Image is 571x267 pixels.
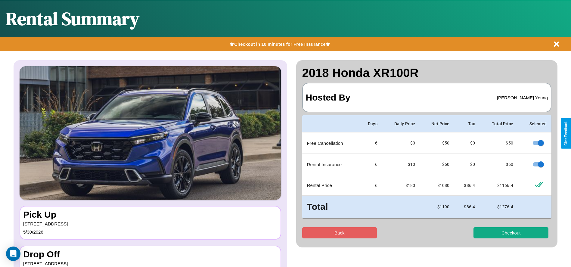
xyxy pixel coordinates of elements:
table: simple table [302,115,552,218]
p: Free Cancellation [307,139,354,147]
p: [STREET_ADDRESS] [23,220,278,228]
td: 6 [358,154,382,175]
td: $ 86.4 [454,196,480,218]
td: 6 [358,175,382,196]
h2: 2018 Honda XR100R [302,66,552,80]
h3: Hosted By [306,86,350,109]
th: Total Price [480,115,518,132]
p: Rental Price [307,181,354,189]
td: $0 [454,154,480,175]
div: Open Intercom Messenger [6,247,20,261]
th: Net Price [420,115,454,132]
td: $ 1276.4 [480,196,518,218]
td: $ 1080 [420,175,454,196]
td: $0 [382,132,420,154]
div: Give Feedback [564,121,568,146]
p: Rental Insurance [307,160,354,169]
td: 6 [358,132,382,154]
td: $ 50 [420,132,454,154]
td: $ 60 [480,154,518,175]
td: $ 86.4 [454,175,480,196]
th: Daily Price [382,115,420,132]
button: Checkout [473,227,548,238]
h3: Drop Off [23,249,278,259]
td: $ 180 [382,175,420,196]
td: $0 [454,132,480,154]
td: $ 1190 [420,196,454,218]
td: $10 [382,154,420,175]
td: $ 60 [420,154,454,175]
h3: Total [307,200,354,213]
th: Selected [518,115,551,132]
th: Days [358,115,382,132]
h3: Pick Up [23,210,278,220]
h1: Rental Summary [6,6,139,31]
button: Back [302,227,377,238]
b: Checkout in 10 minutes for Free Insurance [234,42,325,47]
p: 5 / 30 / 2026 [23,228,278,236]
td: $ 50 [480,132,518,154]
p: [PERSON_NAME] Young [497,94,548,102]
td: $ 1166.4 [480,175,518,196]
th: Tax [454,115,480,132]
